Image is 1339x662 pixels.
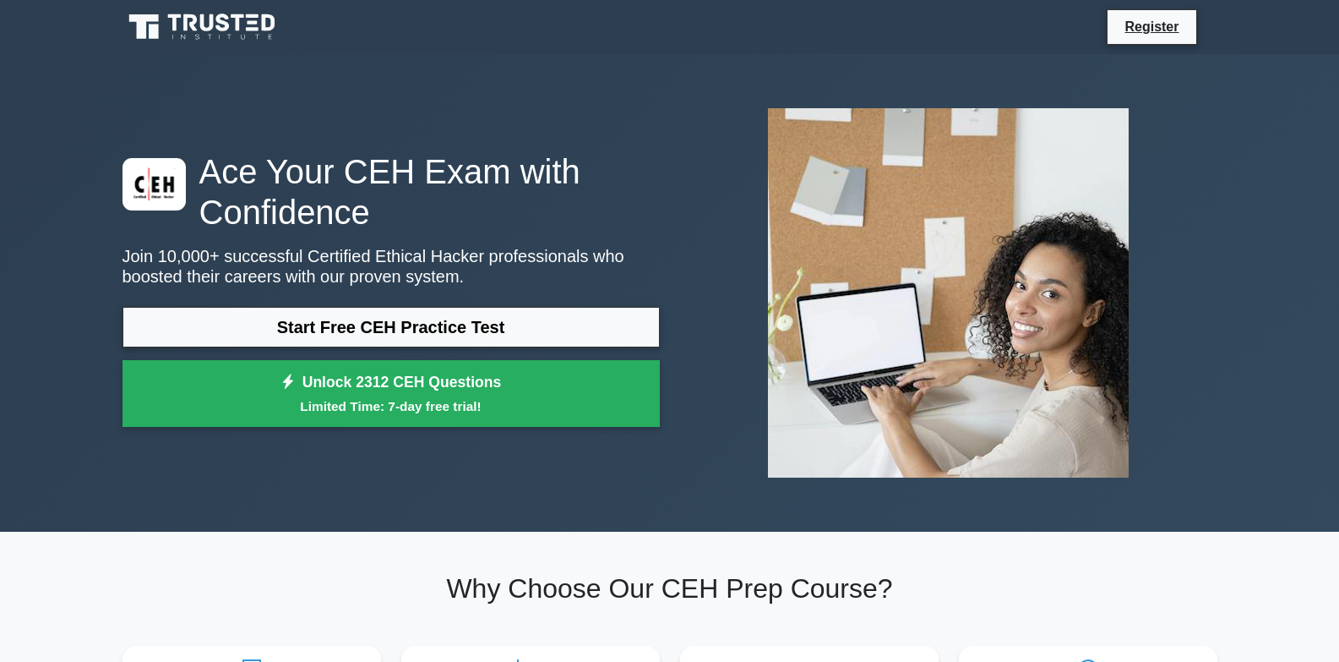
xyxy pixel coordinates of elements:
small: Limited Time: 7-day free trial! [144,397,639,416]
a: Register [1114,16,1189,37]
h1: Ace Your CEH Exam with Confidence [122,151,660,233]
a: Start Free CEH Practice Test [122,307,660,347]
h2: Why Choose Our CEH Prep Course? [122,572,1217,605]
p: Join 10,000+ successful Certified Ethical Hacker professionals who boosted their careers with our... [122,246,660,287]
a: Unlock 2312 CEH QuestionsLimited Time: 7-day free trial! [122,360,660,428]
